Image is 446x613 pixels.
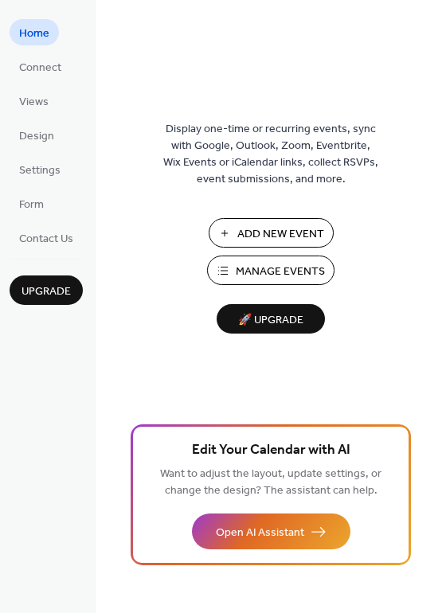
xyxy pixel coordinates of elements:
[10,88,58,114] a: Views
[19,231,73,248] span: Contact Us
[217,304,325,334] button: 🚀 Upgrade
[10,156,70,182] a: Settings
[10,225,83,251] a: Contact Us
[10,19,59,45] a: Home
[10,53,71,80] a: Connect
[19,162,61,179] span: Settings
[192,513,350,549] button: Open AI Assistant
[237,226,324,243] span: Add New Event
[163,121,378,188] span: Display one-time or recurring events, sync with Google, Outlook, Zoom, Eventbrite, Wix Events or ...
[209,218,334,248] button: Add New Event
[226,310,315,331] span: 🚀 Upgrade
[22,283,71,300] span: Upgrade
[236,264,325,280] span: Manage Events
[10,275,83,305] button: Upgrade
[19,94,49,111] span: Views
[19,197,44,213] span: Form
[207,256,334,285] button: Manage Events
[10,190,53,217] a: Form
[19,128,54,145] span: Design
[19,60,61,76] span: Connect
[160,463,381,502] span: Want to adjust the layout, update settings, or change the design? The assistant can help.
[10,122,64,148] a: Design
[192,439,350,462] span: Edit Your Calendar with AI
[19,25,49,42] span: Home
[216,525,304,541] span: Open AI Assistant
